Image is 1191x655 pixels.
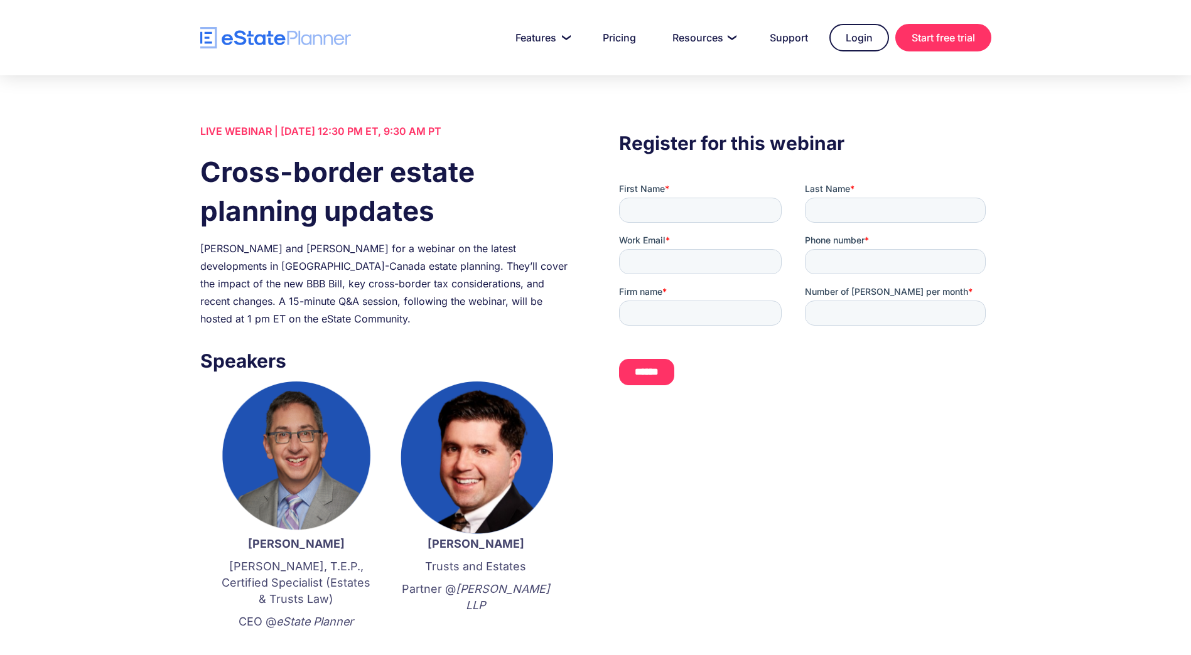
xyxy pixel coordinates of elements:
p: Partner @ [399,581,553,614]
a: Resources [657,25,748,50]
p: Trusts and Estates [399,558,553,575]
a: Start free trial [895,24,991,51]
h1: Cross-border estate planning updates [200,152,572,230]
a: Features [500,25,581,50]
a: Support [755,25,823,50]
a: home [200,27,351,49]
em: [PERSON_NAME] LLP [456,582,550,612]
a: Login [829,24,889,51]
a: Pricing [588,25,651,50]
div: LIVE WEBINAR | [DATE] 12:30 PM ET, 9:30 AM PT [200,122,572,140]
h3: Register for this webinar [619,129,991,157]
iframe: Form 0 [619,183,991,396]
p: ‍ [399,620,553,636]
em: eState Planner [276,615,353,628]
h3: Speakers [200,346,572,375]
div: [PERSON_NAME] and [PERSON_NAME] for a webinar on the latest developments in [GEOGRAPHIC_DATA]-Can... [200,240,572,327]
p: CEO @ [219,614,374,630]
strong: [PERSON_NAME] [248,537,345,550]
p: [PERSON_NAME], T.E.P., Certified Specialist (Estates & Trusts Law) [219,558,374,607]
strong: [PERSON_NAME] [428,537,524,550]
